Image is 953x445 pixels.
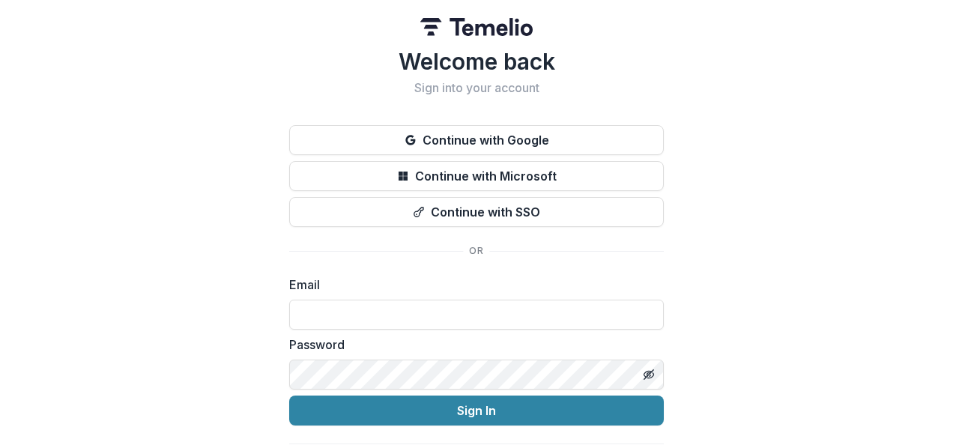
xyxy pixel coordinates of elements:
label: Password [289,336,655,354]
button: Continue with Google [289,125,664,155]
button: Sign In [289,396,664,426]
button: Continue with SSO [289,197,664,227]
img: Temelio [420,18,533,36]
h2: Sign into your account [289,81,664,95]
button: Continue with Microsoft [289,161,664,191]
h1: Welcome back [289,48,664,75]
button: Toggle password visibility [637,363,661,387]
label: Email [289,276,655,294]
